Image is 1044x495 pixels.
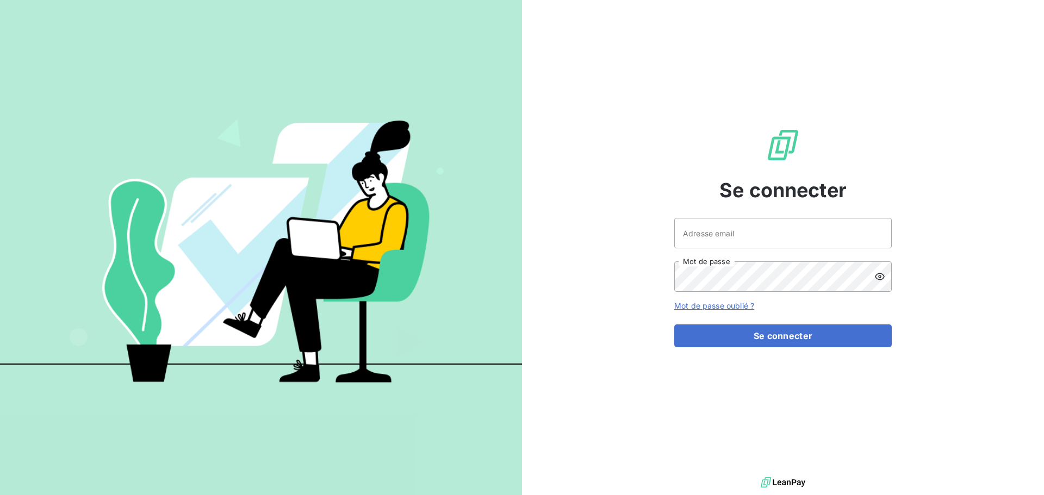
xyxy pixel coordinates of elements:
img: logo [761,474,805,491]
a: Mot de passe oublié ? [674,301,754,310]
img: Logo LeanPay [766,128,800,162]
input: placeholder [674,218,892,248]
span: Se connecter [719,176,847,205]
button: Se connecter [674,324,892,347]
